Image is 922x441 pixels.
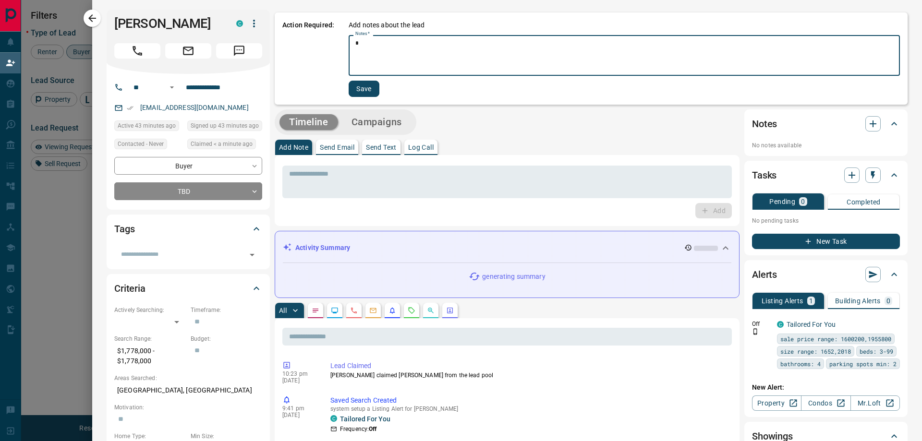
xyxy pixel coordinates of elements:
p: Send Email [320,144,354,151]
div: Notes [752,112,900,135]
a: Property [752,395,801,411]
p: Listing Alerts [762,298,803,304]
p: [DATE] [282,377,316,384]
span: parking spots min: 2 [829,359,897,369]
div: Sat Aug 16 2025 [114,120,182,134]
div: condos.ca [236,20,243,27]
p: Pending [769,198,795,205]
p: Search Range: [114,334,186,343]
svg: Notes [312,307,319,314]
p: Areas Searched: [114,374,262,382]
div: Criteria [114,277,262,300]
p: Home Type: [114,432,186,441]
p: Log Call [408,144,434,151]
span: bathrooms: 4 [780,359,821,369]
p: [DATE] [282,412,316,418]
p: Completed [847,199,881,205]
p: 10:23 pm [282,370,316,377]
p: Activity Summary [295,243,350,253]
div: Tasks [752,164,900,187]
button: Open [245,248,259,262]
svg: Lead Browsing Activity [331,307,339,314]
a: Condos [801,395,850,411]
p: Lead Claimed [330,361,728,371]
svg: Emails [369,307,377,314]
a: Tailored For You [340,415,390,423]
p: New Alert: [752,382,900,393]
strong: Off [369,426,376,432]
span: Active 43 minutes ago [118,121,176,131]
p: Saved Search Created [330,395,728,405]
svg: Listing Alerts [388,307,396,314]
p: Action Required: [282,20,334,97]
span: Signed up 43 minutes ago [191,121,259,131]
p: 0 [801,198,805,205]
p: Off [752,320,771,328]
p: Timeframe: [191,306,262,314]
a: Mr.Loft [850,395,900,411]
p: Actively Searching: [114,306,186,314]
div: condos.ca [777,321,784,328]
svg: Push Notification Only [752,328,759,335]
p: Building Alerts [835,298,881,304]
button: Save [349,81,379,97]
div: TBD [114,182,262,200]
span: size range: 1652,2018 [780,346,851,356]
svg: Calls [350,307,358,314]
h1: [PERSON_NAME] [114,16,222,31]
label: Notes [355,31,370,37]
p: Send Text [366,144,397,151]
span: beds: 3-99 [860,346,893,356]
p: 9:41 pm [282,405,316,412]
span: Message [216,43,262,59]
p: system setup a Listing Alert for [PERSON_NAME] [330,405,728,412]
p: [GEOGRAPHIC_DATA], [GEOGRAPHIC_DATA] [114,382,262,398]
p: No notes available [752,141,900,150]
p: Min Size: [191,432,262,441]
a: [EMAIL_ADDRESS][DOMAIN_NAME] [140,104,249,111]
p: generating summary [482,272,545,282]
p: Budget: [191,334,262,343]
span: Contacted - Never [118,139,164,149]
h2: Tasks [752,167,776,183]
button: Timeline [279,114,338,130]
div: Activity Summary [283,239,731,257]
svg: Requests [408,307,415,314]
p: All [279,307,287,314]
p: Add notes about the lead [349,20,425,30]
div: Alerts [752,263,900,286]
div: Sat Aug 16 2025 [187,139,262,152]
span: Claimed < a minute ago [191,139,253,149]
h2: Criteria [114,281,146,296]
p: No pending tasks [752,214,900,228]
p: 1 [809,298,813,304]
p: Add Note [279,144,308,151]
p: Motivation: [114,403,262,412]
span: sale price range: 1600200,1955800 [780,334,891,344]
h2: Tags [114,221,134,237]
div: Buyer [114,157,262,175]
button: Campaigns [342,114,412,130]
span: Call [114,43,160,59]
svg: Opportunities [427,307,435,314]
button: New Task [752,234,900,249]
div: Tags [114,217,262,240]
p: [PERSON_NAME] claimed [PERSON_NAME] from the lead pool [330,371,728,380]
h2: Notes [752,116,777,131]
button: Open [166,82,178,93]
a: Tailored For You [787,321,836,328]
p: $1,778,000 - $1,778,000 [114,343,186,369]
div: condos.ca [330,415,337,422]
span: Email [165,43,211,59]
div: Sat Aug 16 2025 [187,120,262,134]
svg: Agent Actions [446,307,454,314]
h2: Alerts [752,267,777,282]
p: 0 [886,298,890,304]
p: Frequency: [340,425,376,433]
svg: Email Verified [127,105,133,111]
